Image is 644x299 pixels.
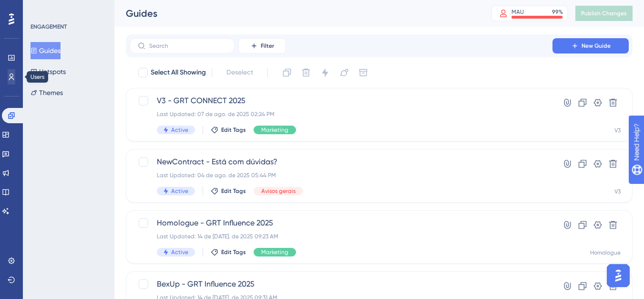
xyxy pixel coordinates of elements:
div: V3 [614,188,621,195]
button: Guides [31,42,61,59]
button: Filter [238,38,286,53]
iframe: UserGuiding AI Assistant Launcher [604,261,633,290]
span: Avisos gerais [261,187,296,195]
span: Need Help? [23,2,60,14]
span: Edit Tags [221,187,246,195]
span: Homologue - GRT Influence 2025 [157,217,525,229]
span: Filter [261,42,274,50]
span: Active [171,126,188,134]
span: New Guide [582,42,611,50]
span: Active [171,187,188,195]
div: Last Updated: 14 de [DATE]. de 2025 09:23 AM [157,233,525,240]
button: Edit Tags [211,126,246,134]
button: Edit Tags [211,248,246,256]
span: V3 - GRT CONNECT 2025 [157,95,525,107]
div: 99 % [552,8,563,16]
button: New Guide [552,38,629,53]
div: V3 [614,127,621,134]
span: Active [171,248,188,256]
div: Last Updated: 04 de ago. de 2025 05:44 PM [157,171,525,179]
div: Last Updated: 07 de ago. de 2025 02:24 PM [157,110,525,118]
span: Marketing [261,126,288,134]
div: MAU [511,8,524,16]
div: Guides [126,7,468,20]
button: Publish Changes [575,6,633,21]
span: Publish Changes [581,10,627,17]
button: Edit Tags [211,187,246,195]
button: Hotspots [31,63,66,80]
span: Select All Showing [151,67,206,78]
span: Marketing [261,248,288,256]
div: ENGAGEMENT [31,23,67,31]
span: Deselect [226,67,253,78]
div: Homologue [590,249,621,256]
span: Edit Tags [221,248,246,256]
span: BexUp - GRT Influence 2025 [157,278,525,290]
span: NewContract - Está com dúvidas? [157,156,525,168]
button: Deselect [218,64,262,81]
span: Edit Tags [221,126,246,134]
button: Themes [31,84,63,101]
input: Search [149,43,226,49]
